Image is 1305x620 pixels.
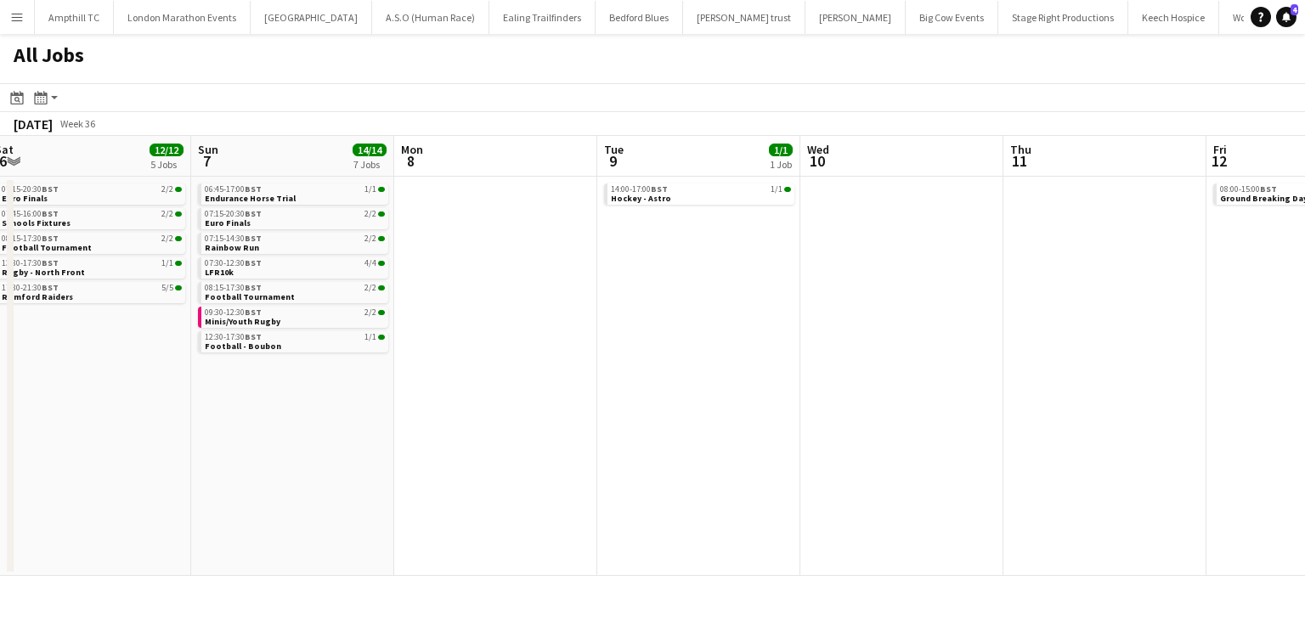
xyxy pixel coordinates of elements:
[114,1,251,34] button: London Marathon Events
[251,1,372,34] button: [GEOGRAPHIC_DATA]
[683,1,805,34] button: [PERSON_NAME] trust
[906,1,998,34] button: Big Cow Events
[372,1,489,34] button: A.S.O (Human Race)
[805,1,906,34] button: [PERSON_NAME]
[14,116,53,132] div: [DATE]
[1291,4,1298,15] span: 4
[1219,1,1288,34] button: Wolf Runs
[1128,1,1219,34] button: Keech Hospice
[56,117,99,130] span: Week 36
[998,1,1128,34] button: Stage Right Productions
[35,1,114,34] button: Ampthill TC
[1276,7,1297,27] a: 4
[596,1,683,34] button: Bedford Blues
[489,1,596,34] button: Ealing Trailfinders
